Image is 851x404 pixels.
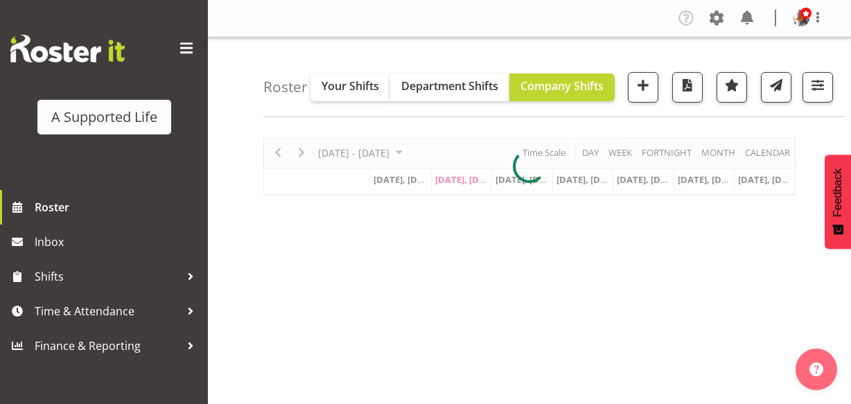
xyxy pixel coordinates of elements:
[628,72,658,103] button: Add a new shift
[825,155,851,249] button: Feedback - Show survey
[832,168,844,217] span: Feedback
[51,107,157,128] div: A Supported Life
[809,362,823,376] img: help-xxl-2.png
[802,72,833,103] button: Filter Shifts
[322,78,379,94] span: Your Shifts
[793,10,809,26] img: matt-tauia391558b3c1f24170e00c45bc01125cb8.png
[509,73,615,101] button: Company Shifts
[10,35,125,62] img: Rosterit website logo
[401,78,498,94] span: Department Shifts
[35,231,201,252] span: Inbox
[672,72,703,103] button: Download a PDF of the roster according to the set date range.
[35,335,180,356] span: Finance & Reporting
[390,73,509,101] button: Department Shifts
[35,197,201,218] span: Roster
[310,73,390,101] button: Your Shifts
[263,79,308,95] h4: Roster
[35,266,180,287] span: Shifts
[717,72,747,103] button: Highlight an important date within the roster.
[35,301,180,322] span: Time & Attendance
[520,78,604,94] span: Company Shifts
[761,72,791,103] button: Send a list of all shifts for the selected filtered period to all rostered employees.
